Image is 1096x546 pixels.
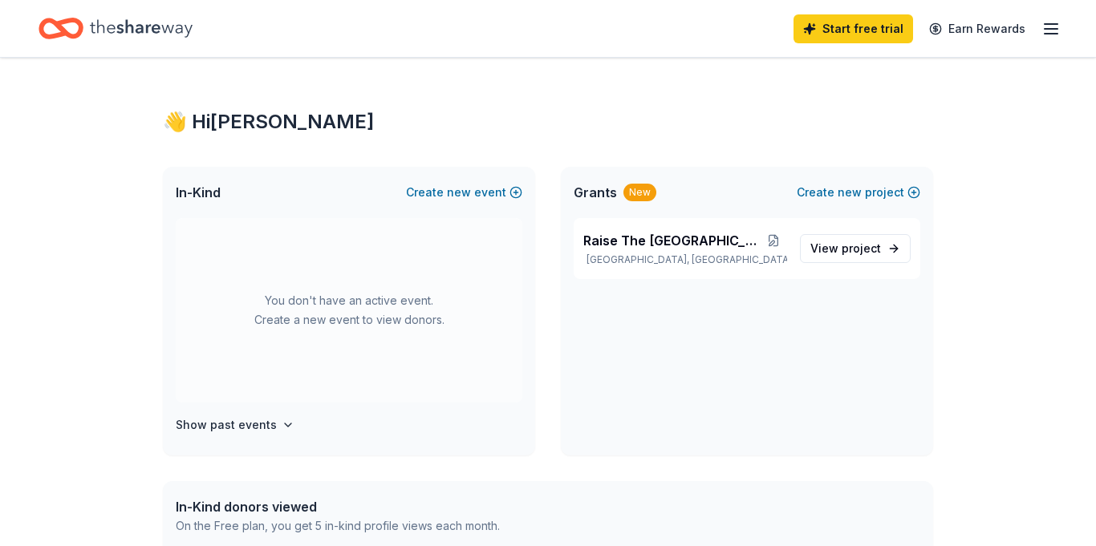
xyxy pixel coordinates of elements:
[583,231,759,250] span: Raise The [GEOGRAPHIC_DATA]
[39,10,193,47] a: Home
[810,239,881,258] span: View
[176,183,221,202] span: In-Kind
[919,14,1035,43] a: Earn Rewards
[406,183,522,202] button: Createnewevent
[800,234,911,263] a: View project
[176,516,500,536] div: On the Free plan, you get 5 in-kind profile views each month.
[447,183,471,202] span: new
[163,109,933,135] div: 👋 Hi [PERSON_NAME]
[176,218,522,402] div: You don't have an active event. Create a new event to view donors.
[574,183,617,202] span: Grants
[797,183,920,202] button: Createnewproject
[623,184,656,201] div: New
[842,241,881,255] span: project
[176,415,277,435] h4: Show past events
[838,183,862,202] span: new
[794,14,913,43] a: Start free trial
[583,253,787,266] p: [GEOGRAPHIC_DATA], [GEOGRAPHIC_DATA]
[176,497,500,516] div: In-Kind donors viewed
[176,415,294,435] button: Show past events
